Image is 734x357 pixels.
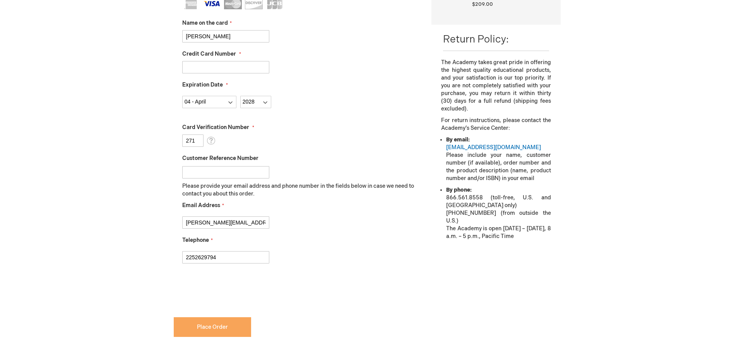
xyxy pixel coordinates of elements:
[182,61,269,73] input: Credit Card Number
[182,237,209,243] span: Telephone
[446,187,472,193] strong: By phone:
[446,186,551,240] li: 866.561.8558 (toll-free, U.S. and [GEOGRAPHIC_DATA] only) [PHONE_NUMBER] (from outside the U.S.) ...
[182,51,236,57] span: Credit Card Number
[182,182,420,198] p: Please provide your email address and phone number in the fields below in case we need to contact...
[182,134,204,147] input: Card Verification Number
[182,82,223,88] span: Expiration Date
[441,59,551,113] p: The Academy takes great pride in offering the highest quality educational products, and your sati...
[174,276,291,306] iframe: reCAPTCHA
[472,1,493,7] span: $209.00
[197,324,228,330] span: Place Order
[182,202,220,209] span: Email Address
[443,34,509,46] span: Return Policy:
[174,317,251,337] button: Place Order
[441,117,551,132] p: For return instructions, please contact the Academy’s Service Center:
[446,136,551,182] li: Please include your name, customer number (if available), order number and the product descriptio...
[182,155,258,161] span: Customer Reference Number
[182,20,228,26] span: Name on the card
[446,144,541,151] a: [EMAIL_ADDRESS][DOMAIN_NAME]
[182,124,249,131] span: Card Verification Number
[446,136,470,143] strong: By email:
